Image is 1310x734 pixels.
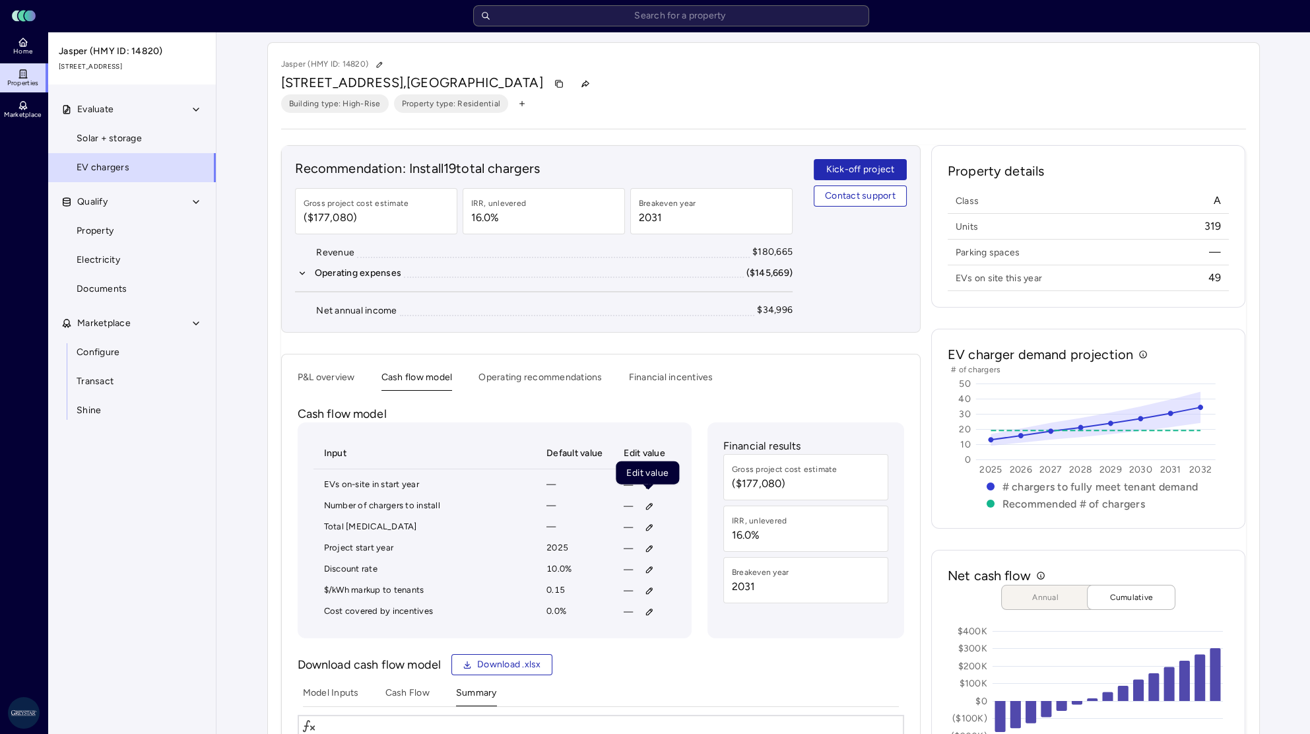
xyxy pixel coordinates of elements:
[48,153,216,182] a: EV chargers
[624,541,633,556] span: —
[77,195,108,209] span: Qualify
[616,461,679,484] div: Edit value
[1209,245,1221,259] span: —
[77,160,129,175] span: EV chargers
[7,79,39,87] span: Properties
[313,438,537,469] th: Input
[298,656,442,673] p: Download cash flow model
[825,189,896,203] span: Contact support
[381,370,453,391] button: Cash flow model
[1160,464,1181,475] text: 2031
[952,713,987,724] text: ($100K)
[471,197,527,210] div: IRR, unlevered
[746,266,793,281] div: ($145,669)
[723,438,888,454] p: Financial results
[385,686,430,706] button: Cash Flow
[959,678,987,689] text: $100K
[1069,464,1092,475] text: 2028
[477,657,541,672] span: Download .xlsx
[313,496,537,517] td: Number of chargers to install
[473,5,869,26] input: Search for a property
[639,197,696,210] div: Breakeven year
[298,405,904,422] p: Cash flow model
[732,566,789,579] div: Breakeven year
[4,111,41,119] span: Marketplace
[48,95,217,124] button: Evaluate
[402,97,501,110] span: Property type: Residential
[948,566,1031,585] h2: Net cash flow
[1208,271,1222,285] span: 49
[959,378,971,389] text: 50
[1039,464,1062,475] text: 2027
[1002,498,1144,510] text: Recommended # of chargers
[478,370,602,391] button: Operating recommendations
[304,197,409,210] div: Gross project cost estimate
[1010,464,1032,475] text: 2026
[313,601,537,622] td: Cost covered by incentives
[77,253,120,267] span: Electricity
[298,370,355,391] button: P&L overview
[48,367,216,396] a: Transact
[456,686,497,706] button: Summary
[948,162,1229,191] h2: Property details
[624,562,633,577] span: —
[624,499,633,514] span: —
[956,220,978,233] span: Units
[313,580,537,601] td: $/kWh markup to tenants
[59,44,207,59] span: Jasper (HMY ID: 14820)
[959,409,971,420] text: 30
[316,304,397,318] div: Net annual income
[948,345,1133,364] h2: EV charger demand projection
[752,245,793,259] div: $180,665
[313,538,537,559] td: Project start year
[313,517,537,538] td: Total [MEDICAL_DATA]
[958,393,971,405] text: 40
[303,686,359,706] button: Model Inputs
[757,303,793,317] div: $34,996
[1214,193,1221,208] span: A
[281,75,407,90] span: [STREET_ADDRESS],
[48,124,216,153] a: Solar + storage
[959,424,971,435] text: 20
[1129,464,1152,475] text: 2030
[48,275,216,304] a: Documents
[451,654,552,675] button: Download .xlsx
[814,159,907,180] button: Kick-off project
[957,626,987,637] text: $400K
[313,475,537,496] td: EVs on-site in start year
[394,94,509,113] button: Property type: Residential
[77,224,114,238] span: Property
[536,438,613,469] th: Default value
[281,56,389,73] p: Jasper (HMY ID: 14820)
[536,517,613,538] td: —
[536,496,613,517] td: —
[536,559,613,580] td: 10.0%
[48,309,217,338] button: Marketplace
[639,210,696,226] span: 2031
[313,559,537,580] td: Discount rate
[289,97,381,110] span: Building type: High-Rise
[624,478,633,492] span: —
[613,438,676,469] th: Edit value
[77,403,101,418] span: Shine
[732,579,789,595] span: 2031
[77,131,142,146] span: Solar + storage
[407,75,543,90] span: [GEOGRAPHIC_DATA]
[956,195,979,207] span: Class
[956,272,1042,284] span: EVs on site this year
[1002,481,1198,493] text: # chargers to fully meet tenant demand
[536,601,613,622] td: 0.0%
[77,316,131,331] span: Marketplace
[536,538,613,559] td: 2025
[77,345,119,360] span: Configure
[59,61,207,72] span: [STREET_ADDRESS]
[13,48,32,55] span: Home
[1204,219,1222,234] span: 319
[1098,591,1164,604] span: Cumulative
[315,266,402,281] div: Operating expenses
[732,527,787,543] span: 16.0%
[48,187,217,217] button: Qualify
[48,396,216,425] a: Shine
[958,643,987,654] text: $300K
